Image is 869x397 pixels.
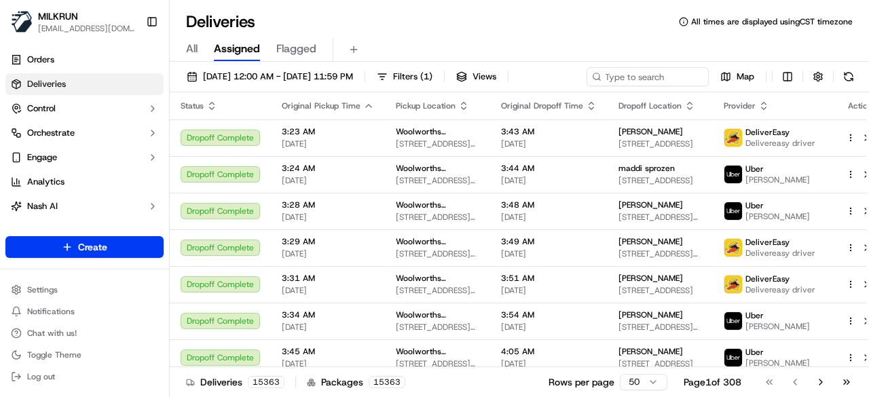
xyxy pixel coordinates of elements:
[501,212,597,223] span: [DATE]
[5,49,164,71] a: Orders
[450,67,502,86] button: Views
[618,285,702,296] span: [STREET_ADDRESS]
[282,236,374,247] span: 3:29 AM
[282,346,374,357] span: 3:45 AM
[27,102,56,115] span: Control
[27,349,81,360] span: Toggle Theme
[27,78,66,90] span: Deliveries
[27,127,75,139] span: Orchestrate
[282,100,360,111] span: Original Pickup Time
[618,126,683,137] span: [PERSON_NAME]
[78,240,107,254] span: Create
[5,171,164,193] a: Analytics
[745,200,764,211] span: Uber
[618,175,702,186] span: [STREET_ADDRESS]
[5,345,164,364] button: Toggle Theme
[745,310,764,321] span: Uber
[420,71,432,83] span: ( 1 )
[396,322,479,333] span: [STREET_ADDRESS][PERSON_NAME]
[5,367,164,386] button: Log out
[27,200,58,212] span: Nash AI
[618,248,702,259] span: [STREET_ADDRESS][PERSON_NAME]
[745,237,790,248] span: DeliverEasy
[396,273,479,284] span: Woolworths Supermarket [GEOGRAPHIC_DATA] - [GEOGRAPHIC_DATA]
[618,309,683,320] span: [PERSON_NAME]
[5,147,164,168] button: Engage
[396,138,479,149] span: [STREET_ADDRESS][PERSON_NAME]
[396,126,479,137] span: Woolworths Supermarket [GEOGRAPHIC_DATA] - [GEOGRAPHIC_DATA]
[501,100,583,111] span: Original Dropoff Time
[737,71,754,83] span: Map
[618,163,675,174] span: maddi sprozen
[501,236,597,247] span: 3:49 AM
[745,211,810,222] span: [PERSON_NAME]
[282,175,374,186] span: [DATE]
[501,248,597,259] span: [DATE]
[745,321,810,332] span: [PERSON_NAME]
[27,328,77,339] span: Chat with us!
[396,212,479,223] span: [STREET_ADDRESS][PERSON_NAME]
[5,324,164,343] button: Chat with us!
[5,98,164,119] button: Control
[5,280,164,299] button: Settings
[745,248,815,259] span: Delivereasy driver
[618,138,702,149] span: [STREET_ADDRESS]
[839,67,858,86] button: Refresh
[282,322,374,333] span: [DATE]
[618,322,702,333] span: [STREET_ADDRESS][PERSON_NAME]
[38,23,135,34] span: [EMAIL_ADDRESS][DOMAIN_NAME]
[691,16,853,27] span: All times are displayed using CST timezone
[11,11,33,33] img: MILKRUN
[396,248,479,259] span: [STREET_ADDRESS][PERSON_NAME]
[214,41,260,57] span: Assigned
[618,346,683,357] span: [PERSON_NAME]
[501,309,597,320] span: 3:54 AM
[618,100,682,111] span: Dropoff Location
[745,127,790,138] span: DeliverEasy
[745,273,790,284] span: DeliverEasy
[724,166,742,183] img: uber-new-logo.jpeg
[371,67,439,86] button: Filters(1)
[501,200,597,210] span: 3:48 AM
[618,212,702,223] span: [STREET_ADDRESS][PERSON_NAME]
[745,358,810,368] span: [PERSON_NAME]
[27,151,57,164] span: Engage
[276,41,316,57] span: Flagged
[684,375,741,389] div: Page 1 of 308
[587,67,709,86] input: Type to search
[5,5,141,38] button: MILKRUNMILKRUN[EMAIL_ADDRESS][DOMAIN_NAME]
[5,73,164,95] a: Deliveries
[27,176,64,188] span: Analytics
[38,10,78,23] span: MILKRUN
[501,346,597,357] span: 4:05 AM
[27,306,75,317] span: Notifications
[5,195,164,217] button: Nash AI
[282,248,374,259] span: [DATE]
[5,302,164,321] button: Notifications
[618,273,683,284] span: [PERSON_NAME]
[396,346,479,357] span: Woolworths Supermarket [GEOGRAPHIC_DATA] - [GEOGRAPHIC_DATA]
[724,349,742,366] img: uber-new-logo.jpeg
[282,163,374,174] span: 3:24 AM
[396,309,479,320] span: Woolworths Supermarket [GEOGRAPHIC_DATA] - [GEOGRAPHIC_DATA]
[282,358,374,369] span: [DATE]
[724,129,742,147] img: delivereasy_logo.png
[501,273,597,284] span: 3:51 AM
[396,285,479,296] span: [STREET_ADDRESS][PERSON_NAME]
[181,67,359,86] button: [DATE] 12:00 AM - [DATE] 11:59 PM
[396,358,479,369] span: [STREET_ADDRESS][PERSON_NAME]
[724,202,742,220] img: uber-new-logo.jpeg
[501,138,597,149] span: [DATE]
[282,309,374,320] span: 3:34 AM
[618,200,683,210] span: [PERSON_NAME]
[282,138,374,149] span: [DATE]
[186,375,284,389] div: Deliveries
[307,375,405,389] div: Packages
[724,276,742,293] img: delivereasy_logo.png
[186,41,198,57] span: All
[724,239,742,257] img: delivereasy_logo.png
[501,126,597,137] span: 3:43 AM
[282,212,374,223] span: [DATE]
[186,11,255,33] h1: Deliveries
[396,163,479,174] span: Woolworths Supermarket [GEOGRAPHIC_DATA] - [GEOGRAPHIC_DATA]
